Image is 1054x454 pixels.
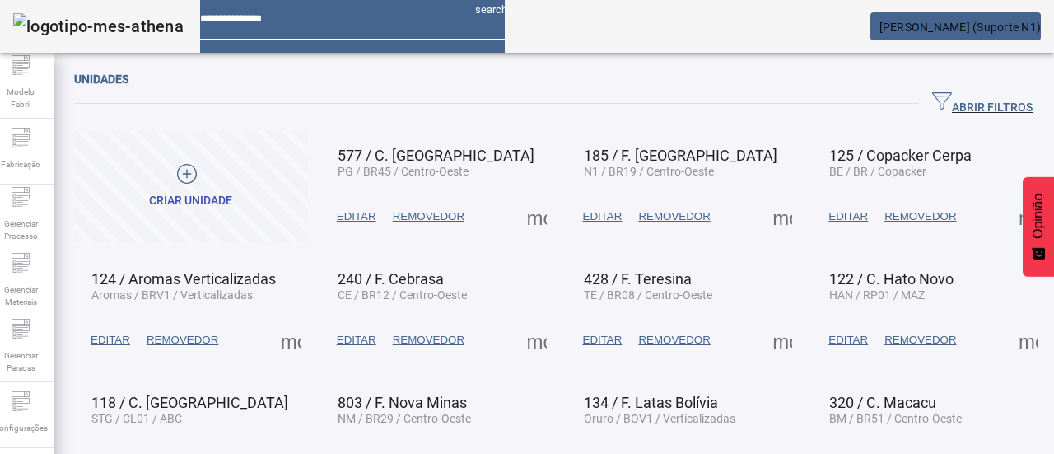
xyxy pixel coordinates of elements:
[952,101,1033,114] font: ABRIR FILTROS
[338,412,471,425] font: NM / BR29 / Centro-Oeste
[338,394,467,411] font: 803 / F. Nova Minas
[829,165,926,178] font: BE / BR / Copacker
[575,325,631,355] button: EDITAR
[876,325,964,355] button: REMOVEDOR
[879,21,1042,34] font: [PERSON_NAME] (Suporte N1)
[1,160,40,169] font: Fabricação
[584,147,777,164] font: 185 / F. [GEOGRAPHIC_DATA]
[584,165,714,178] font: N1 / BR19 / Centro-Oeste
[338,147,534,164] font: 577 / C. [GEOGRAPHIC_DATA]
[4,285,38,307] font: Gerenciar Materiais
[338,165,469,178] font: PG / BR45 / Centro-Oeste
[829,412,962,425] font: BM / BR51 / Centro-Oeste
[91,394,288,411] font: 118 / C. [GEOGRAPHIC_DATA]
[828,334,868,346] font: EDITAR
[584,412,735,425] font: Oruro / BOV1 / Verticalizadas
[74,73,128,86] font: Unidades
[638,334,710,346] font: REMOVEDOR
[393,334,464,346] font: REMOVEDOR
[829,147,972,164] font: 125 / Copacker Cerpa
[919,89,1046,119] button: ABRIR FILTROS
[630,202,718,232] button: REMOVEDOR
[828,210,868,222] font: EDITAR
[276,325,305,355] button: Mais
[149,194,232,207] font: Criar unidade
[820,202,876,232] button: EDITAR
[583,334,623,346] font: EDITAR
[385,325,473,355] button: REMOVEDOR
[1014,325,1043,355] button: Mais
[337,210,376,222] font: EDITAR
[522,202,552,232] button: Mais
[583,210,623,222] font: EDITAR
[522,325,552,355] button: Mais
[74,131,308,242] button: Criar unidade
[1023,177,1054,277] button: Feedback - Mostrar pesquisa
[1031,194,1045,239] font: Opinião
[147,334,218,346] font: REMOVEDOR
[4,351,38,372] font: Gerenciar Paradas
[767,325,797,355] button: Mais
[584,394,718,411] font: 134 / F. Latas Bolívia
[138,325,226,355] button: REMOVEDOR
[884,334,956,346] font: REMOVEDOR
[337,334,376,346] font: EDITAR
[91,270,276,288] font: 124 / Aromas Verticalizadas
[829,394,936,411] font: 320 / C. Macacu
[91,334,130,346] font: EDITAR
[884,210,956,222] font: REMOVEDOR
[82,325,138,355] button: EDITAR
[91,288,253,302] font: Aromas / BRV1 / Verticalizadas
[584,270,692,288] font: 428 / F. Teresina
[876,202,964,232] button: REMOVEDOR
[13,13,184,40] img: logotipo-mes-athena
[829,288,925,302] font: HAN / RP01 / MAZ
[4,219,38,241] font: Gerenciar Processo
[630,325,718,355] button: REMOVEDOR
[829,270,954,288] font: 122 / C. Hato Novo
[338,288,467,302] font: CE / BR12 / Centro-Oeste
[393,210,464,222] font: REMOVEDOR
[767,202,797,232] button: Mais
[584,288,712,302] font: TE / BR08 / Centro-Oeste
[385,202,473,232] button: REMOVEDOR
[338,270,444,288] font: 240 / F. Cebrasa
[575,202,631,232] button: EDITAR
[329,325,385,355] button: EDITAR
[638,210,710,222] font: REMOVEDOR
[91,412,182,425] font: STG / CL01 / ABC
[820,325,876,355] button: EDITAR
[329,202,385,232] button: EDITAR
[1014,202,1043,232] button: Mais
[7,87,35,109] font: Modelo Fabril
